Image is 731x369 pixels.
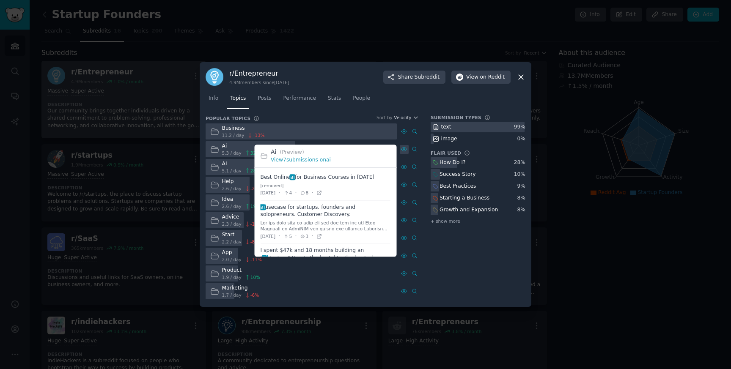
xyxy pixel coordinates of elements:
[280,92,319,109] a: Performance
[480,74,505,81] span: on Reddit
[440,171,476,178] div: Success Story
[222,257,242,262] span: 2.0 / day
[230,95,246,102] span: Topics
[517,135,525,143] div: 0 %
[383,71,445,84] button: ShareSubreddit
[328,95,341,102] span: Stats
[517,206,525,214] div: 8 %
[206,115,250,121] h3: Popular Topics
[278,232,280,241] span: ·
[227,92,249,109] a: Topics
[283,233,292,239] span: 5
[229,69,289,78] h3: r/ Entrepreneur
[222,125,265,132] div: Business
[300,233,309,239] span: 3
[271,157,331,163] a: View7submissions onai
[222,231,259,239] div: Start
[280,150,304,156] span: (Preview)
[222,142,261,150] div: Ai
[250,239,259,245] span: -8 %
[222,292,242,298] span: 1.7 / day
[250,274,260,280] span: 10 %
[514,159,525,167] div: 28 %
[250,292,259,298] span: -6 %
[222,213,262,221] div: Advice
[431,115,481,120] h3: Submission Types
[261,190,276,196] span: [DATE]
[440,206,498,214] div: Growth and Expansion
[229,79,289,85] div: 4.9M members since [DATE]
[222,274,242,280] span: 1.9 / day
[222,239,242,245] span: 2.2 / day
[394,115,411,120] span: Velocity
[440,194,489,202] div: Starting a Business
[255,92,274,109] a: Posts
[431,150,461,156] h3: Flair Used
[311,232,313,241] span: ·
[300,190,309,196] span: 8
[353,95,370,102] span: People
[250,257,262,262] span: -11 %
[394,115,419,120] button: Velocity
[222,160,261,168] div: AI
[440,159,466,167] div: How Do I?
[517,194,525,202] div: 8 %
[206,92,221,109] a: Info
[440,183,476,190] div: Best Practices
[441,135,457,143] div: image
[325,92,344,109] a: Stats
[376,115,393,120] div: Sort by
[311,189,313,197] span: ·
[283,190,292,196] span: 4
[295,232,297,241] span: ·
[451,71,511,84] button: Viewon Reddit
[250,168,260,174] span: 28 %
[261,220,391,232] div: Lor ips dolo sita co adip eli sed doe tem inc utl Etdo Magnaali en AdmiNIM ven quisno exe ullamco...
[283,95,316,102] span: Performance
[222,168,242,174] span: 5.1 / day
[222,150,242,156] span: 5.3 / day
[517,183,525,190] div: 9 %
[222,284,259,292] div: Marketing
[222,196,261,203] div: Idea
[261,233,276,239] span: [DATE]
[278,189,280,197] span: ·
[206,68,223,86] img: Entrepreneur
[261,183,375,189] div: [removed]
[295,189,297,197] span: ·
[431,218,460,224] span: + show more
[209,95,218,102] span: Info
[222,203,242,209] span: 2.6 / day
[222,132,245,138] span: 11.2 / day
[441,123,451,131] div: text
[250,150,260,156] span: 32 %
[222,178,262,186] div: Help
[271,148,391,157] h2: Ai
[222,267,261,274] div: Product
[350,92,373,109] a: People
[258,95,271,102] span: Posts
[250,186,262,191] span: -20 %
[222,249,262,257] div: App
[514,171,525,178] div: 10 %
[250,203,260,209] span: 19 %
[514,123,525,131] div: 99 %
[222,186,242,191] span: 2.6 / day
[253,132,264,138] span: -13 %
[398,74,440,81] span: Share
[250,221,262,227] span: -16 %
[415,74,440,81] span: Subreddit
[466,74,505,81] span: View
[222,221,242,227] span: 2.3 / day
